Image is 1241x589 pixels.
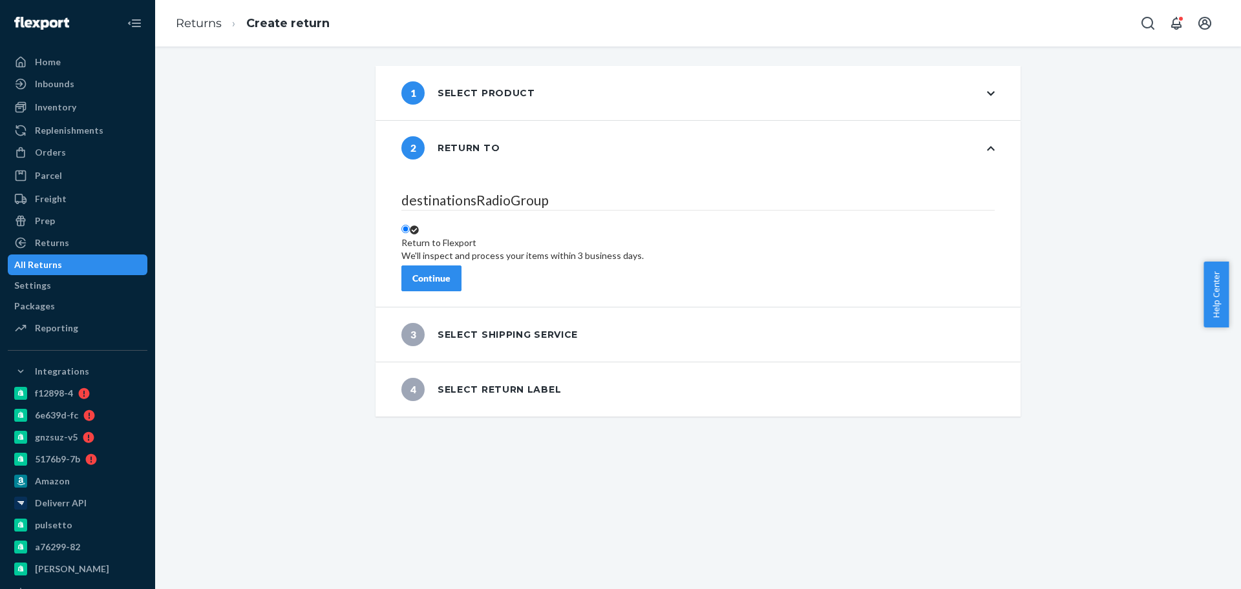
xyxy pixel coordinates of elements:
[35,124,103,137] div: Replenishments
[8,296,147,316] a: Packages
[8,318,147,338] a: Reporting
[8,471,147,491] a: Amazon
[35,56,61,68] div: Home
[401,323,425,346] span: 3
[8,275,147,296] a: Settings
[401,323,578,346] div: Select shipping service
[401,136,425,160] span: 2
[8,120,147,141] a: Replenishments
[35,192,67,205] div: Freight
[35,322,78,335] div: Reporting
[401,191,995,211] legend: destinationsRadioGroup
[8,559,147,579] a: [PERSON_NAME]
[14,258,62,271] div: All Returns
[1135,10,1161,36] button: Open Search Box
[35,146,66,159] div: Orders
[8,405,147,426] a: 6e639d-fc
[35,409,78,422] div: 6e639d-fc
[14,17,69,30] img: Flexport logo
[8,449,147,470] a: 5176b9-7b
[8,97,147,118] a: Inventory
[8,361,147,382] button: Integrations
[8,515,147,535] a: pulsetto
[35,387,73,400] div: f12898-4
[8,52,147,72] a: Home
[401,81,425,105] span: 1
[35,169,62,182] div: Parcel
[165,5,340,43] ol: breadcrumbs
[1204,262,1229,327] button: Help Center
[8,232,147,253] a: Returns
[246,16,330,30] a: Create return
[401,378,425,401] span: 4
[35,431,78,444] div: gnzsuz-v5
[401,225,410,233] input: Return to FlexportWe'll inspect and process your items within 3 business days.
[1192,10,1218,36] button: Open account menu
[35,453,80,466] div: 5176b9-7b
[1163,10,1189,36] button: Open notifications
[176,16,222,30] a: Returns
[412,272,451,285] div: Continue
[8,427,147,448] a: gnzsuz-v5
[401,81,535,105] div: Select product
[35,541,80,553] div: a76299-82
[35,101,76,114] div: Inventory
[401,249,644,262] div: We'll inspect and process your items within 3 business days.
[8,189,147,209] a: Freight
[35,77,74,90] div: Inbounds
[8,165,147,186] a: Parcel
[35,214,55,227] div: Prep
[14,300,55,313] div: Packages
[401,136,500,160] div: Return to
[8,537,147,557] a: a76299-82
[122,10,147,36] button: Close Navigation
[8,211,147,231] a: Prep
[35,563,109,575] div: [PERSON_NAME]
[401,378,561,401] div: Select return label
[35,497,87,510] div: Deliverr API
[14,279,51,292] div: Settings
[35,365,89,378] div: Integrations
[401,265,461,291] button: Continue
[8,383,147,404] a: f12898-4
[35,519,72,532] div: pulsetto
[8,493,147,513] a: Deliverr API
[401,236,644,249] div: Return to Flexport
[8,142,147,163] a: Orders
[35,475,70,488] div: Amazon
[8,74,147,94] a: Inbounds
[35,236,69,249] div: Returns
[8,254,147,275] a: All Returns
